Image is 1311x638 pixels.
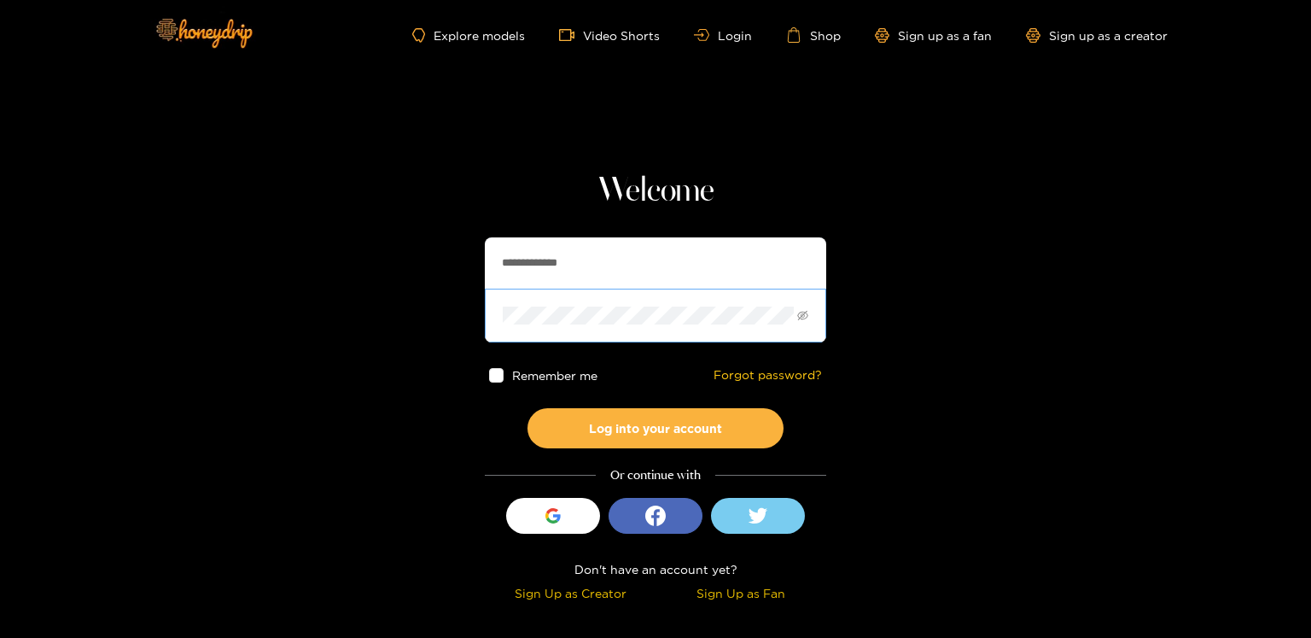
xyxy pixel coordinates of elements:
[485,171,826,212] h1: Welcome
[559,27,660,43] a: Video Shorts
[412,28,525,43] a: Explore models
[527,408,784,448] button: Log into your account
[694,29,752,42] a: Login
[559,27,583,43] span: video-camera
[660,583,822,603] div: Sign Up as Fan
[875,28,992,43] a: Sign up as a fan
[512,369,597,382] span: Remember me
[485,559,826,579] div: Don't have an account yet?
[489,583,651,603] div: Sign Up as Creator
[797,310,808,321] span: eye-invisible
[786,27,841,43] a: Shop
[485,465,826,485] div: Or continue with
[714,368,822,383] a: Forgot password?
[1026,28,1168,43] a: Sign up as a creator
